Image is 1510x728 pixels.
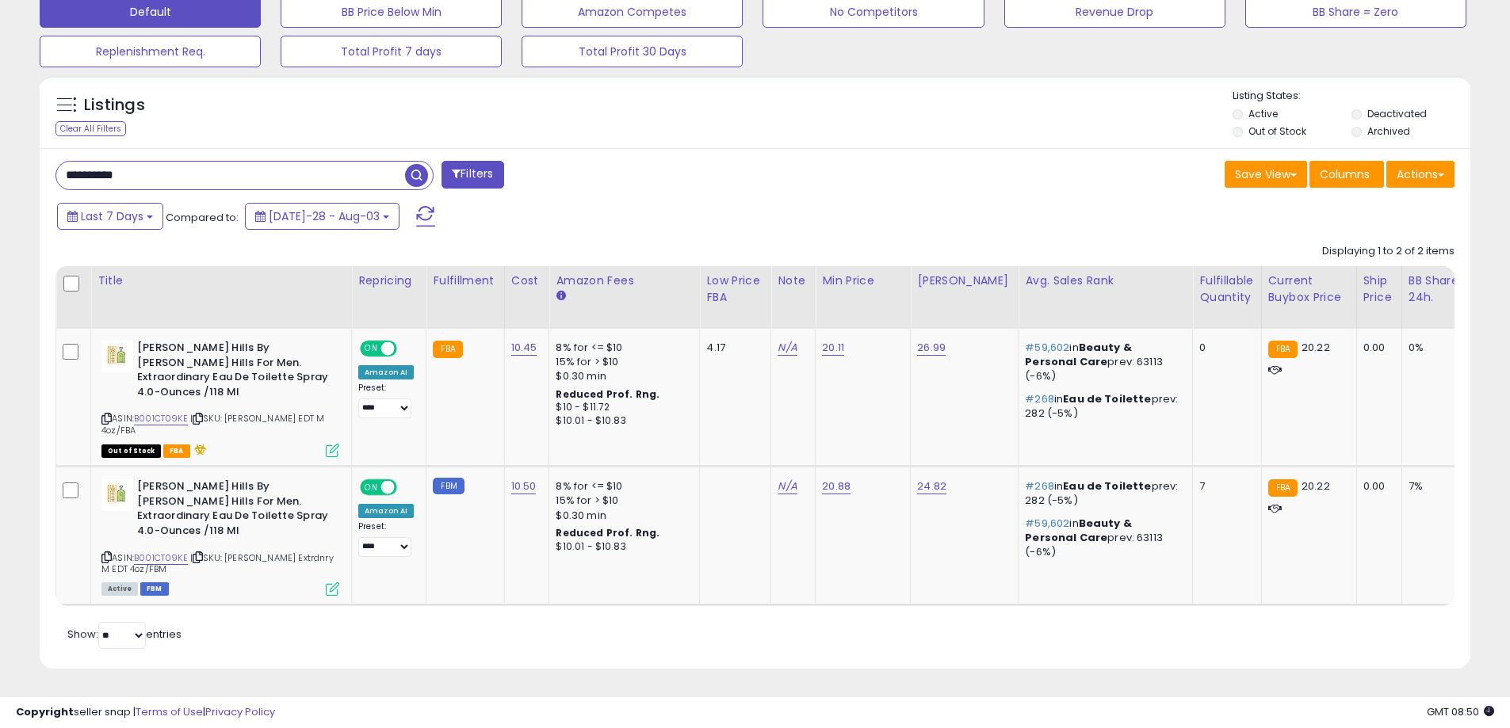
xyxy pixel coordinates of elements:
button: Save View [1225,161,1307,188]
a: 10.45 [511,340,537,356]
a: N/A [778,340,797,356]
span: ON [361,481,381,494]
p: in prev: 63113 (-6%) [1025,341,1180,384]
span: ON [361,342,381,356]
a: 10.50 [511,478,537,494]
div: 0.00 [1363,341,1390,355]
button: Total Profit 7 days [281,36,502,67]
div: $0.30 min [556,369,687,383]
span: Eau de Toilette [1063,478,1151,494]
span: Beauty & Personal Care [1025,516,1132,545]
div: 0.00 [1363,479,1390,494]
span: [DATE]-28 - Aug-03 [269,208,380,224]
div: 8% for <= $10 [556,341,687,355]
label: Active [1248,107,1278,120]
div: $0.30 min [556,509,687,523]
b: [PERSON_NAME] Hills By [PERSON_NAME] Hills For Men. Extraordinary Eau De Toilette Spray 4.0-Ounce... [137,479,330,542]
div: seller snap | | [16,705,275,720]
div: [PERSON_NAME] [917,273,1011,289]
b: Reduced Prof. Rng. [556,526,659,539]
button: Replenishment Req. [40,36,261,67]
span: Compared to: [166,210,239,225]
div: Repricing [358,273,419,289]
div: 0% [1409,341,1461,355]
div: ASIN: [101,479,339,593]
span: #268 [1025,391,1054,406]
label: Out of Stock [1248,124,1306,138]
div: Fulfillment [433,273,497,289]
a: 26.99 [917,340,946,356]
div: 7 [1199,479,1248,494]
b: Reduced Prof. Rng. [556,387,659,401]
p: Listing States: [1233,89,1470,104]
div: Ship Price [1363,273,1395,306]
span: Eau de Toilette [1063,391,1151,406]
button: Total Profit 30 Days [522,36,743,67]
strong: Copyright [16,704,74,719]
a: B001CT09KE [134,551,188,565]
div: Min Price [822,273,904,289]
a: 20.11 [822,340,844,356]
span: FBA [163,444,190,458]
p: in prev: 63113 (-6%) [1025,516,1180,560]
span: Columns [1320,166,1370,182]
button: Filters [442,161,503,189]
button: [DATE]-28 - Aug-03 [245,203,399,230]
i: hazardous material [190,444,207,455]
label: Archived [1367,124,1410,138]
span: FBM [140,582,169,596]
img: 41ZRMfs6fLL._SL40_.jpg [101,341,133,372]
small: Amazon Fees. [556,289,565,303]
div: Amazon AI [358,365,414,379]
span: | SKU: [PERSON_NAME] Extrdnry M EDT 4oz/FBM [101,551,334,575]
p: in prev: 282 (-5%) [1025,479,1180,508]
p: in prev: 282 (-5%) [1025,392,1180,421]
span: | SKU: [PERSON_NAME] EDT M 4oz/FBA [101,412,324,436]
h5: Listings [84,94,145,116]
div: Preset: [358,383,414,418]
div: Displaying 1 to 2 of 2 items [1322,244,1455,259]
span: #268 [1025,478,1054,494]
span: All listings currently available for purchase on Amazon [101,582,138,596]
div: Current Buybox Price [1268,273,1350,306]
a: 20.88 [822,478,851,494]
button: Columns [1309,161,1384,188]
span: #59,602 [1025,340,1069,355]
span: 20.22 [1302,340,1330,355]
span: Beauty & Personal Care [1025,340,1132,369]
div: 4.17 [706,341,759,355]
div: $10.01 - $10.83 [556,540,687,554]
div: BB Share 24h. [1409,273,1466,306]
small: FBM [433,478,464,494]
a: B001CT09KE [134,412,188,425]
div: Low Price FBA [706,273,764,306]
button: Last 7 Days [57,203,163,230]
a: N/A [778,478,797,494]
div: ASIN: [101,341,339,455]
span: 20.22 [1302,478,1330,494]
div: Preset: [358,521,414,557]
a: 24.82 [917,478,946,494]
div: 7% [1409,479,1461,494]
a: Terms of Use [136,704,203,719]
label: Deactivated [1367,107,1427,120]
div: Avg. Sales Rank [1025,273,1186,289]
span: OFF [395,481,420,494]
span: All listings that are currently out of stock and unavailable for purchase on Amazon [101,444,161,458]
span: 2025-08-12 08:50 GMT [1427,704,1494,719]
small: FBA [1268,479,1298,497]
div: 15% for > $10 [556,355,687,369]
div: Amazon Fees [556,273,693,289]
div: Fulfillable Quantity [1199,273,1254,306]
span: OFF [395,342,420,356]
span: #59,602 [1025,516,1069,531]
div: 8% for <= $10 [556,479,687,494]
button: Actions [1386,161,1455,188]
b: [PERSON_NAME] Hills By [PERSON_NAME] Hills For Men. Extraordinary Eau De Toilette Spray 4.0-Ounce... [137,341,330,403]
div: Title [97,273,345,289]
a: Privacy Policy [205,704,275,719]
div: Clear All Filters [55,121,126,136]
div: $10.01 - $10.83 [556,414,687,428]
img: 41ZRMfs6fLL._SL40_.jpg [101,479,133,511]
small: FBA [1268,341,1298,358]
